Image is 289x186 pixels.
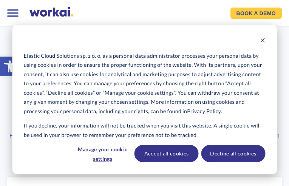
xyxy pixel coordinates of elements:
h1: Revolutionizing internal communication in financial company. [7,69,282,121]
button: Manage your cookie settings [74,145,132,162]
button: Accept all cookies [134,145,199,162]
button: Decline all cookies [201,145,265,162]
button: Dismiss cookie banner [260,37,265,46]
div: Cookie banner [12,25,277,174]
a: Privacy Policy [187,107,221,116]
p: If you decline, your information will not be tracked when you visit this website. A single cookie... [24,121,265,140]
a: BOOK A DEMO [230,8,282,19]
h3: How Germany’s largest financial advisory firm, Deutsche Vermögensberatung AG, partnered with Work... [7,132,282,159]
p: Elastic Cloud Solutions sp. z o. o. as a personal data administrator processes your personal data... [24,51,265,116]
